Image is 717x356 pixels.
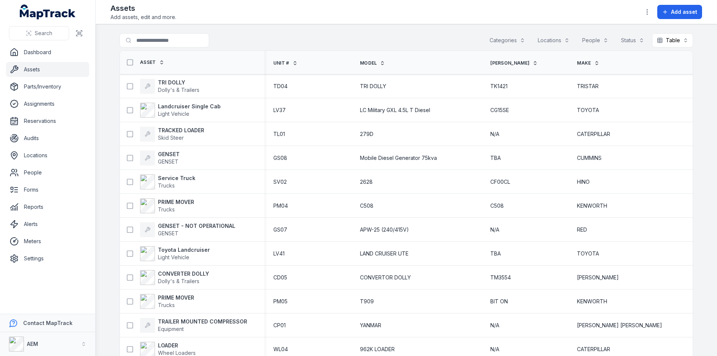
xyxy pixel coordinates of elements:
a: TRAILER MOUNTED COMPRESSOREquipment [140,318,247,333]
strong: Service Truck [158,174,195,182]
span: GENSET [158,158,179,165]
span: Search [35,30,52,37]
span: LC Military GXL 4.5L T Diesel [360,106,430,114]
span: KENWORTH [577,202,607,210]
span: CUMMINS [577,154,602,162]
span: APW-25 (240/415V) [360,226,409,233]
a: Model [360,60,385,66]
span: LAND CRUISER UTE [360,250,409,257]
span: TD04 [273,83,288,90]
button: Search [9,26,69,40]
span: Make [577,60,591,66]
a: Unit # [273,60,298,66]
a: TRI DOLLYDolly's & Trailers [140,79,199,94]
span: CD05 [273,274,287,281]
span: Trucks [158,182,175,189]
span: TL01 [273,130,285,138]
a: Assignments [6,96,89,111]
span: Model [360,60,377,66]
strong: Toyota Landcruiser [158,246,210,254]
a: Settings [6,251,89,266]
span: BIT ON [490,298,508,305]
button: Add asset [657,5,702,19]
span: Unit # [273,60,289,66]
span: Skid Steer [158,134,184,141]
strong: TRACKED LOADER [158,127,204,134]
a: Service TruckTrucks [140,174,195,189]
a: Alerts [6,217,89,232]
span: TBA [490,250,501,257]
a: Meters [6,234,89,249]
strong: TRI DOLLY [158,79,199,86]
strong: GENSET [158,151,180,158]
a: Audits [6,131,89,146]
a: Forms [6,182,89,197]
span: CATERPILLAR [577,130,610,138]
span: C508 [360,202,373,210]
span: TM3554 [490,274,511,281]
span: Light Vehicle [158,111,189,117]
a: Reservations [6,114,89,129]
span: CP01 [273,322,286,329]
a: Dashboard [6,45,89,60]
span: Dolly's & Trailers [158,278,199,284]
span: N/A [490,130,499,138]
strong: PRIME MOVER [158,294,194,301]
a: Parts/Inventory [6,79,89,94]
a: CONVERTER DOLLYDolly's & Trailers [140,270,209,285]
a: PRIME MOVERTrucks [140,294,194,309]
button: People [577,33,613,47]
span: LV41 [273,250,285,257]
span: TRI DOLLY [360,83,386,90]
span: Add assets, edit and more. [111,13,176,21]
span: Asset [140,59,156,65]
span: CATERPILLAR [577,346,610,353]
span: YANMAR [360,322,381,329]
span: TOYOTA [577,250,599,257]
strong: LOADER [158,342,196,349]
span: N/A [490,226,499,233]
span: Trucks [158,206,175,213]
a: MapTrack [20,4,76,19]
span: N/A [490,346,499,353]
span: CG15SE [490,106,509,114]
a: People [6,165,89,180]
span: 2628 [360,178,373,186]
a: PRIME MOVERTrucks [140,198,194,213]
span: SV02 [273,178,287,186]
span: Equipment [158,326,184,332]
span: 962K LOADER [360,346,395,353]
span: Light Vehicle [158,254,189,260]
strong: Contact MapTrack [23,320,72,326]
strong: Landcruiser Single Cab [158,103,221,110]
span: TBA [490,154,501,162]
span: RED [577,226,587,233]
span: LV37 [273,106,286,114]
strong: CONVERTER DOLLY [158,270,209,278]
span: [PERSON_NAME] [577,274,619,281]
h2: Assets [111,3,176,13]
a: [PERSON_NAME] [490,60,538,66]
span: N/A [490,322,499,329]
a: Make [577,60,599,66]
span: GENSET [158,230,179,236]
span: GS08 [273,154,287,162]
span: Dolly's & Trailers [158,87,199,93]
span: TRISTAR [577,83,599,90]
button: Status [616,33,649,47]
span: Wheel Loaders [158,350,196,356]
span: [PERSON_NAME] [PERSON_NAME] [577,322,662,329]
span: C508 [490,202,504,210]
span: TK1421 [490,83,508,90]
span: T909 [360,298,374,305]
a: Locations [6,148,89,163]
span: HINO [577,178,590,186]
span: PM04 [273,202,288,210]
span: CONVERTOR DOLLY [360,274,411,281]
a: GENSETGENSET [140,151,180,165]
span: GS07 [273,226,287,233]
a: Toyota LandcruiserLight Vehicle [140,246,210,261]
a: Asset [140,59,164,65]
strong: AEM [27,341,38,347]
a: Reports [6,199,89,214]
